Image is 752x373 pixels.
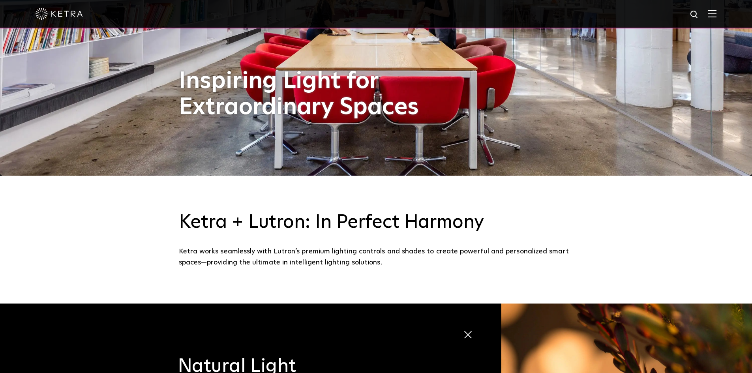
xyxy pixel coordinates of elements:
h3: Ketra + Lutron: In Perfect Harmony [179,211,574,234]
img: Hamburger%20Nav.svg [708,10,716,17]
img: search icon [690,10,699,20]
div: Ketra works seamlessly with Lutron’s premium lighting controls and shades to create powerful and ... [179,246,574,268]
h1: Inspiring Light for Extraordinary Spaces [179,68,435,120]
img: ketra-logo-2019-white [36,8,83,20]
